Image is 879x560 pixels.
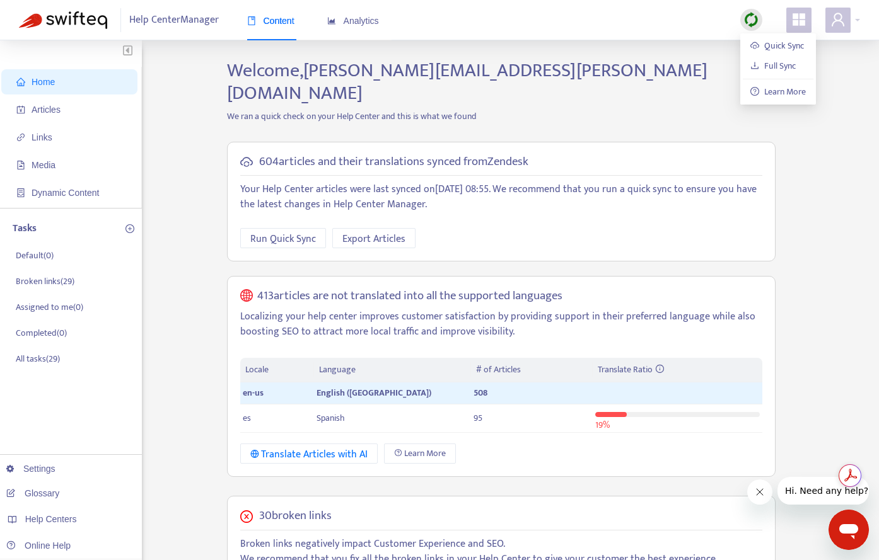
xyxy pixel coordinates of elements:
[6,540,71,551] a: Online Help
[32,105,61,115] span: Articles
[25,514,77,524] span: Help Centers
[16,161,25,169] span: file-image
[314,358,470,382] th: Language
[750,84,806,99] a: question-circleLearn More
[240,228,326,248] button: Run Quick Sync
[240,510,253,523] span: close-circle
[327,16,336,25] span: area-chart
[32,77,55,87] span: Home
[791,12,806,27] span: appstore
[6,488,59,498] a: Glossary
[16,105,25,114] span: account-book
[16,352,60,365] p: All tasks ( 29 )
[750,38,804,53] a: Quick Sync
[240,443,378,464] button: Translate Articles with AI
[747,479,772,505] iframe: Close message
[227,55,707,109] span: Welcome, [PERSON_NAME][EMAIL_ADDRESS][PERSON_NAME][DOMAIN_NAME]
[830,12,846,27] span: user
[240,358,315,382] th: Locale
[829,510,869,550] iframe: Button to launch messaging window
[16,275,74,288] p: Broken links ( 29 )
[32,160,55,170] span: Media
[404,447,446,460] span: Learn More
[327,16,379,26] span: Analytics
[218,110,785,123] p: We ran a quick check on your Help Center and this is what we found
[250,447,368,462] div: Translate Articles with AI
[6,464,55,474] a: Settings
[240,156,253,168] span: cloud-sync
[32,188,99,198] span: Dynamic Content
[129,8,219,32] span: Help Center Manager
[19,11,107,29] img: Swifteq
[247,16,256,25] span: book
[16,326,67,340] p: Completed ( 0 )
[32,132,52,142] span: Links
[13,221,37,236] p: Tasks
[777,477,869,505] iframe: Message from company
[16,77,25,86] span: home
[259,509,332,523] h5: 30 broken links
[259,155,528,169] h5: 604 articles and their translations synced from Zendesk
[595,418,610,432] span: 19 %
[16,300,83,314] p: Assigned to me ( 0 )
[474,411,482,425] span: 95
[247,16,294,26] span: Content
[243,386,264,400] span: en-us
[257,289,562,304] h5: 413 articles are not translated into all the supported languages
[317,411,345,425] span: Spanish
[16,188,25,197] span: container
[384,443,456,464] a: Learn More
[16,133,25,142] span: link
[243,411,251,425] span: es
[240,182,762,212] p: Your Help Center articles were last synced on [DATE] 08:55 . We recommend that you run a quick sy...
[474,386,487,400] span: 508
[332,228,416,248] button: Export Articles
[471,358,593,382] th: # of Articles
[240,289,253,304] span: global
[240,309,762,340] p: Localizing your help center improves customer satisfaction by providing support in their preferre...
[317,386,431,400] span: English ([GEOGRAPHIC_DATA])
[250,231,316,247] span: Run Quick Sync
[16,249,54,262] p: Default ( 0 )
[125,224,134,233] span: plus-circle
[342,231,405,247] span: Export Articles
[750,59,796,73] a: Full Sync
[598,363,757,377] div: Translate Ratio
[743,12,759,28] img: sync.dc5367851b00ba804db3.png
